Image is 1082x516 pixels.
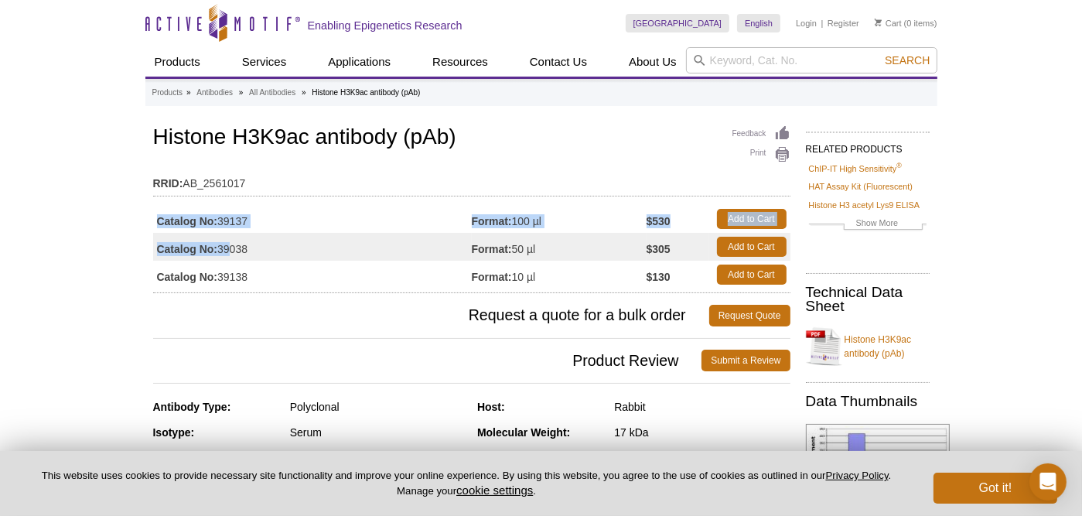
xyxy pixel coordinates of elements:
a: Add to Cart [717,237,787,257]
a: Histone H3K9ac antibody (pAb) [806,323,930,370]
a: HAT Assay Kit (Fluorescent) [809,179,913,193]
a: Applications [319,47,400,77]
td: 50 µl [472,233,647,261]
h2: Data Thumbnails [806,395,930,408]
li: » [239,88,244,97]
div: Rabbit [614,400,790,414]
strong: Catalog No: [157,214,218,228]
a: Login [796,18,817,29]
a: Submit a Review [701,350,790,371]
strong: $130 [647,270,671,284]
td: 39138 [153,261,472,289]
input: Keyword, Cat. No. [686,47,937,73]
h2: Enabling Epigenetics Research [308,19,462,32]
td: 100 µl [472,205,647,233]
strong: Format: [472,214,512,228]
a: Resources [423,47,497,77]
a: Privacy Policy [826,470,889,481]
div: Open Intercom Messenger [1029,463,1067,501]
strong: $530 [647,214,671,228]
sup: ® [896,162,902,169]
td: 39038 [153,233,472,261]
strong: $305 [647,242,671,256]
a: Add to Cart [717,209,787,229]
li: » [186,88,191,97]
strong: Catalog No: [157,242,218,256]
h1: Histone H3K9ac antibody (pAb) [153,125,790,152]
a: ChIP-IT High Sensitivity® [809,162,902,176]
a: Cart [875,18,902,29]
strong: Molecular Weight: [477,426,570,439]
td: AB_2561017 [153,167,790,192]
a: Add to Cart [717,265,787,285]
a: Antibodies [196,86,233,100]
a: All Antibodies [249,86,295,100]
p: This website uses cookies to provide necessary site functionality and improve your online experie... [25,469,908,498]
div: Polyclonal [290,400,466,414]
strong: Format: [472,270,512,284]
span: Request a quote for a bulk order [153,305,709,326]
a: Contact Us [521,47,596,77]
div: Serum [290,425,466,439]
a: [GEOGRAPHIC_DATA] [626,14,730,32]
a: Products [152,86,183,100]
button: cookie settings [456,484,533,497]
li: Histone H3K9ac antibody (pAb) [312,88,420,97]
a: Products [145,47,210,77]
li: (0 items) [875,14,937,32]
img: Your Cart [875,19,882,26]
img: Histone H3K9ac antibody (pAb) tested by ChIP. [806,424,950,507]
a: Services [233,47,296,77]
strong: Format: [472,242,512,256]
span: Search [885,54,930,67]
button: Got it! [934,473,1057,504]
td: 10 µl [472,261,647,289]
a: English [737,14,780,32]
td: 39137 [153,205,472,233]
a: Show More [809,216,927,234]
h2: Technical Data Sheet [806,285,930,313]
strong: Host: [477,401,505,413]
button: Search [880,53,934,67]
a: Register [828,18,859,29]
div: 17 kDa [614,425,790,439]
li: » [302,88,306,97]
a: Request Quote [709,305,790,326]
strong: RRID: [153,176,183,190]
strong: Catalog No: [157,270,218,284]
strong: Isotype: [153,426,195,439]
a: Feedback [732,125,790,142]
a: About Us [620,47,686,77]
h2: RELATED PRODUCTS [806,132,930,159]
strong: Antibody Type: [153,401,231,413]
li: | [821,14,824,32]
a: Histone H3 acetyl Lys9 ELISA [809,198,920,212]
a: Print [732,146,790,163]
span: Product Review [153,350,702,371]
